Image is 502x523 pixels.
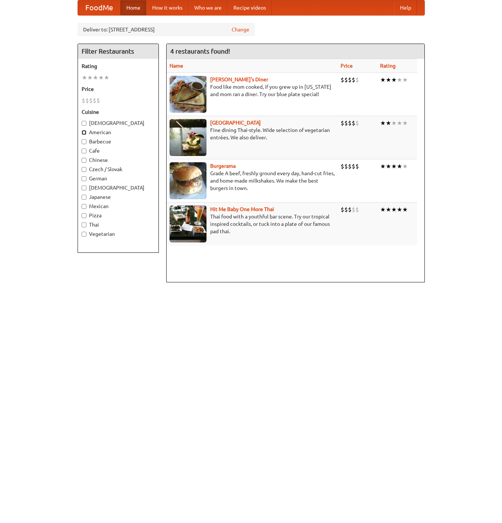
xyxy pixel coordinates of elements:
[82,167,86,172] input: Czech / Slovak
[397,119,402,127] li: ★
[82,175,155,182] label: German
[120,0,146,15] a: Home
[82,223,86,227] input: Thai
[82,74,87,82] li: ★
[352,162,355,170] li: $
[89,96,93,105] li: $
[394,0,417,15] a: Help
[82,156,155,164] label: Chinese
[228,0,272,15] a: Recipe videos
[146,0,188,15] a: How it works
[82,195,86,200] input: Japanese
[82,230,155,238] label: Vegetarian
[82,96,85,105] li: $
[82,62,155,70] h5: Rating
[402,119,408,127] li: ★
[397,162,402,170] li: ★
[402,162,408,170] li: ★
[386,162,391,170] li: ★
[380,206,386,214] li: ★
[341,63,353,69] a: Price
[210,206,274,212] b: Hit Me Baby One More Thai
[93,74,98,82] li: ★
[380,63,396,69] a: Rating
[87,74,93,82] li: ★
[386,119,391,127] li: ★
[170,126,335,141] p: Fine dining Thai-style. Wide selection of vegetarian entrées. We also deliver.
[391,206,397,214] li: ★
[82,176,86,181] input: German
[98,74,104,82] li: ★
[210,163,236,169] b: Burgerama
[170,83,335,98] p: Food like mom cooked, if you grew up in [US_STATE] and mom ran a diner. Try our blue plate special!
[96,96,100,105] li: $
[348,76,352,84] li: $
[170,213,335,235] p: Thai food with a youthful bar scene. Try our tropical inspired cocktails, or tuck into a plate of...
[210,77,268,82] a: [PERSON_NAME]'s Diner
[170,76,206,113] img: sallys.jpg
[82,139,86,144] input: Barbecue
[397,206,402,214] li: ★
[344,76,348,84] li: $
[391,162,397,170] li: ★
[391,119,397,127] li: ★
[82,149,86,153] input: Cafe
[82,166,155,173] label: Czech / Slovak
[82,213,86,218] input: Pizza
[380,76,386,84] li: ★
[210,120,261,126] a: [GEOGRAPHIC_DATA]
[82,193,155,201] label: Japanese
[82,232,86,237] input: Vegetarian
[82,85,155,93] h5: Price
[82,121,86,126] input: [DEMOGRAPHIC_DATA]
[344,162,348,170] li: $
[78,23,255,36] div: Deliver to: [STREET_ADDRESS]
[348,162,352,170] li: $
[355,119,359,127] li: $
[344,206,348,214] li: $
[82,130,86,135] input: American
[355,76,359,84] li: $
[82,158,86,163] input: Chinese
[188,0,228,15] a: Who we are
[352,119,355,127] li: $
[170,206,206,242] img: babythai.jpg
[386,206,391,214] li: ★
[82,186,86,190] input: [DEMOGRAPHIC_DATA]
[355,162,359,170] li: $
[402,76,408,84] li: ★
[170,162,206,199] img: burgerama.jpg
[341,76,344,84] li: $
[82,184,155,191] label: [DEMOGRAPHIC_DATA]
[82,119,155,127] label: [DEMOGRAPHIC_DATA]
[341,206,344,214] li: $
[348,206,352,214] li: $
[82,108,155,116] h5: Cuisine
[352,206,355,214] li: $
[341,119,344,127] li: $
[82,212,155,219] label: Pizza
[380,119,386,127] li: ★
[170,170,335,192] p: Grade A beef, freshly ground every day, hand-cut fries, and home-made milkshakes. We make the bes...
[82,147,155,154] label: Cafe
[386,76,391,84] li: ★
[170,63,183,69] a: Name
[341,162,344,170] li: $
[78,44,158,59] h4: Filter Restaurants
[348,119,352,127] li: $
[402,206,408,214] li: ★
[93,96,96,105] li: $
[170,119,206,156] img: satay.jpg
[104,74,109,82] li: ★
[85,96,89,105] li: $
[344,119,348,127] li: $
[380,162,386,170] li: ★
[82,204,86,209] input: Mexican
[170,48,230,55] ng-pluralize: 4 restaurants found!
[78,0,120,15] a: FoodMe
[355,206,359,214] li: $
[232,26,249,33] a: Change
[82,129,155,136] label: American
